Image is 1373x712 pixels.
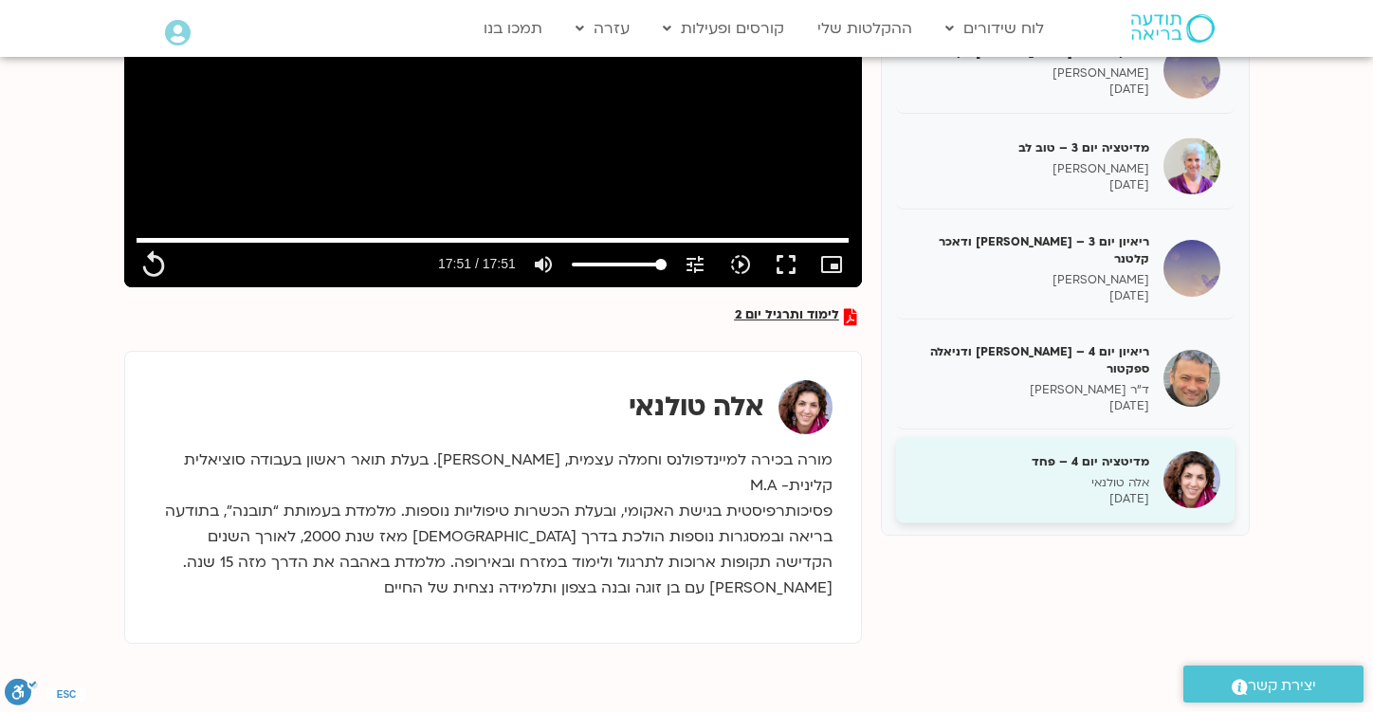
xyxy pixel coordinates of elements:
[1163,451,1220,508] img: מדיטציה יום 4 – פחד
[910,161,1149,177] p: [PERSON_NAME]
[910,139,1149,156] h5: מדיטציה יום 3 – טוב לב
[1163,350,1220,407] img: ריאיון יום 4 – אסף סטי אל-בר ודניאלה ספקטור
[735,308,857,325] a: לימוד ותרגיל יום 2
[653,10,794,46] a: קורסים ופעילות
[154,447,833,601] p: מורה בכירה למיינדפולנס וחמלה עצמית, [PERSON_NAME]. בעלת תואר ראשון בעבודה סוציאלית קלינית- M.A פס...
[910,233,1149,267] h5: ריאיון יום 3 – [PERSON_NAME] ודאכר קלטנר
[910,65,1149,82] p: [PERSON_NAME]
[778,380,833,434] img: אלה טולנאי
[910,491,1149,507] p: [DATE]
[629,389,764,425] strong: אלה טולנאי
[1163,137,1220,194] img: מדיטציה יום 3 – טוב לב
[735,308,839,325] span: לימוד ותרגיל יום 2
[910,398,1149,414] p: [DATE]
[910,343,1149,377] h5: ריאיון יום 4 – [PERSON_NAME] ודניאלה ספקטור
[474,10,552,46] a: תמכו בנו
[808,10,922,46] a: ההקלטות שלי
[1248,673,1316,699] span: יצירת קשר
[936,10,1053,46] a: לוח שידורים
[910,177,1149,193] p: [DATE]
[566,10,639,46] a: עזרה
[910,453,1149,470] h5: מדיטציה יום 4 – פחד
[910,382,1149,398] p: ד"ר [PERSON_NAME]
[910,475,1149,491] p: אלה טולנאי
[1183,666,1364,703] a: יצירת קשר
[1131,14,1215,43] img: תודעה בריאה
[1163,240,1220,297] img: ריאיון יום 3 – טארה בראך ודאכר קלטנר
[910,82,1149,98] p: [DATE]
[1163,42,1220,99] img: ריאיון יום 2 – טארה בראך ודן סיגל
[910,288,1149,304] p: [DATE]
[910,272,1149,288] p: [PERSON_NAME]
